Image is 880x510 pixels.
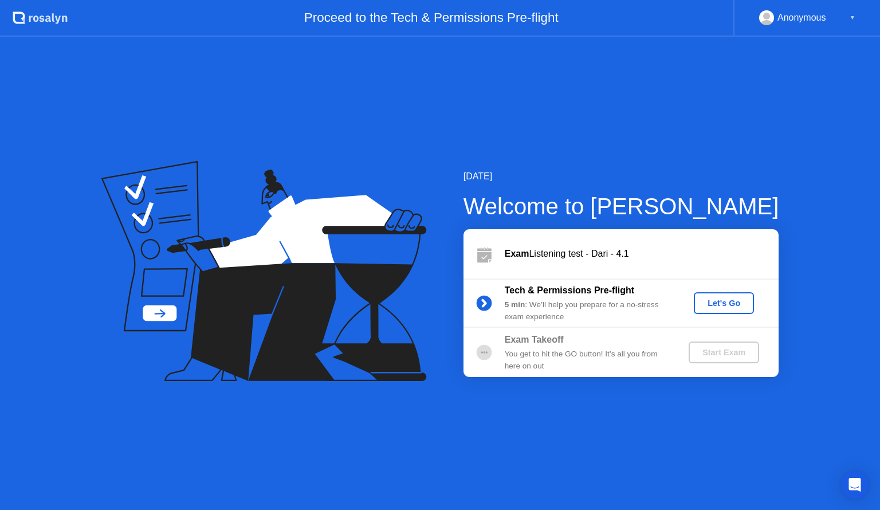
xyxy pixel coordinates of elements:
b: Tech & Permissions Pre-flight [505,285,634,295]
div: Open Intercom Messenger [841,471,869,499]
div: Welcome to [PERSON_NAME] [463,189,779,223]
b: Exam Takeoff [505,335,564,344]
div: You get to hit the GO button! It’s all you from here on out [505,348,670,372]
b: 5 min [505,300,525,309]
button: Let's Go [694,292,754,314]
div: Start Exam [693,348,755,357]
button: Start Exam [689,342,759,363]
b: Exam [505,249,529,258]
div: Anonymous [777,10,826,25]
div: ▼ [850,10,855,25]
div: Let's Go [698,299,749,308]
div: : We’ll help you prepare for a no-stress exam experience [505,299,670,323]
div: Listening test - Dari - 4.1 [505,247,779,261]
div: [DATE] [463,170,779,183]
